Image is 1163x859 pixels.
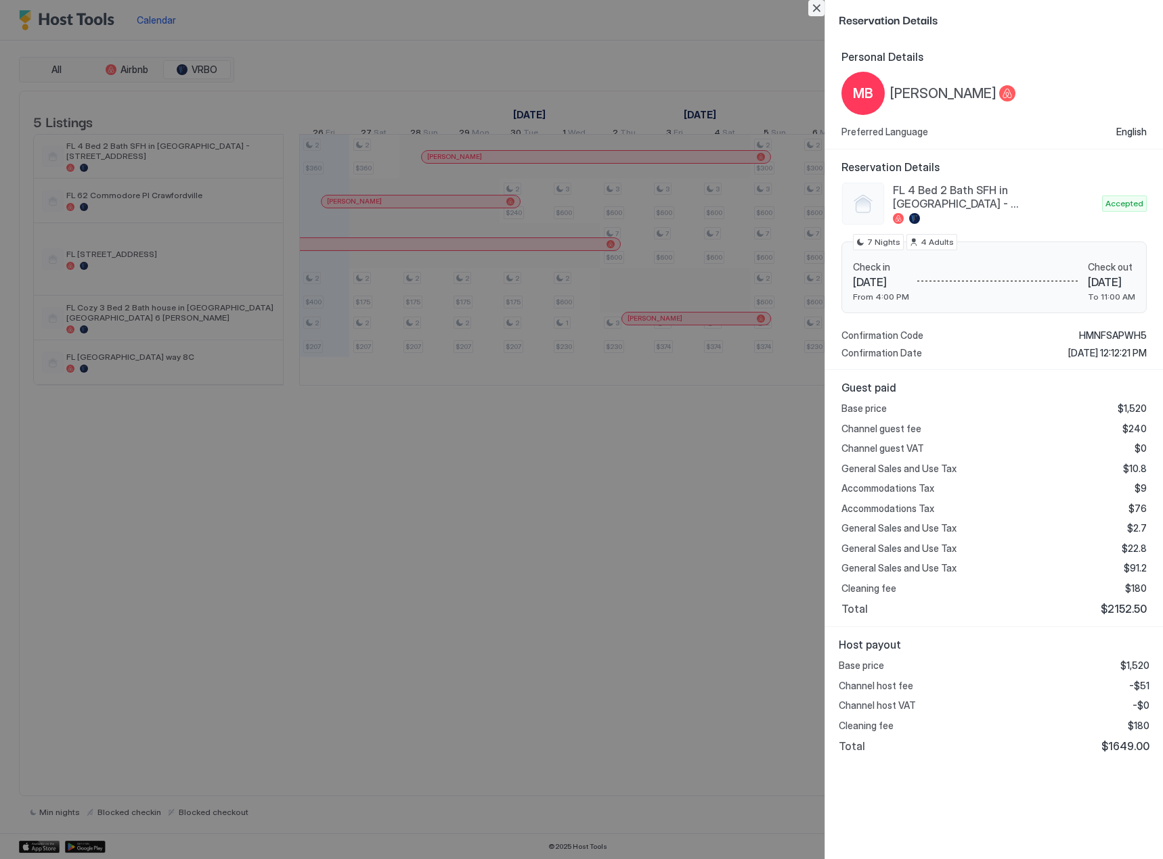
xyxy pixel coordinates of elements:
span: General Sales and Use Tax [841,562,957,574]
span: $22.8 [1122,542,1147,555]
span: $0 [1135,442,1147,455]
span: Reservation Details [841,160,1147,174]
span: Cleaning fee [841,582,896,595]
span: Channel guest fee [841,423,921,435]
span: Total [841,602,868,616]
span: General Sales and Use Tax [841,463,957,475]
span: HMNFSAPWH5 [1079,329,1147,342]
span: 7 Nights [867,236,900,248]
span: -$0 [1133,699,1149,712]
span: Channel host VAT [839,699,916,712]
span: Personal Details [841,50,1147,64]
span: $180 [1128,720,1149,732]
span: $1649.00 [1101,739,1149,753]
span: To 11:00 AM [1088,292,1135,302]
span: $1,520 [1120,659,1149,672]
span: -$51 [1129,680,1149,692]
span: $10.8 [1123,463,1147,475]
span: FL 4 Bed 2 Bath SFH in [GEOGRAPHIC_DATA] - [STREET_ADDRESS] [893,183,1097,210]
span: Base price [839,659,884,672]
span: $76 [1128,503,1147,515]
span: English [1116,126,1147,138]
span: $9 [1135,482,1147,494]
span: Cleaning fee [839,720,894,732]
span: $91.2 [1124,562,1147,574]
span: [DATE] [853,275,909,289]
span: $240 [1122,423,1147,435]
span: Accommodations Tax [841,482,934,494]
span: Channel host fee [839,680,913,692]
span: Check in [853,261,909,273]
span: $1,520 [1118,402,1147,415]
span: MB [853,83,873,103]
span: $2152.50 [1101,602,1147,616]
span: Accepted [1105,198,1143,210]
span: Check out [1088,261,1135,273]
span: [DATE] [1088,275,1135,289]
span: Preferred Language [841,126,928,138]
span: General Sales and Use Tax [841,522,957,534]
span: Accommodations Tax [841,503,934,515]
span: Host payout [839,638,1149,651]
span: 4 Adults [921,236,954,248]
span: [PERSON_NAME] [890,85,996,102]
span: $2.7 [1127,522,1147,534]
span: Guest paid [841,381,1147,394]
span: From 4:00 PM [853,292,909,302]
span: General Sales and Use Tax [841,542,957,555]
span: $180 [1125,582,1147,595]
span: [DATE] 12:12:21 PM [1068,347,1147,359]
span: Reservation Details [839,11,1147,28]
span: Channel guest VAT [841,442,924,455]
span: Confirmation Code [841,329,923,342]
span: Confirmation Date [841,347,922,359]
span: Total [839,739,865,753]
span: Base price [841,402,887,415]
